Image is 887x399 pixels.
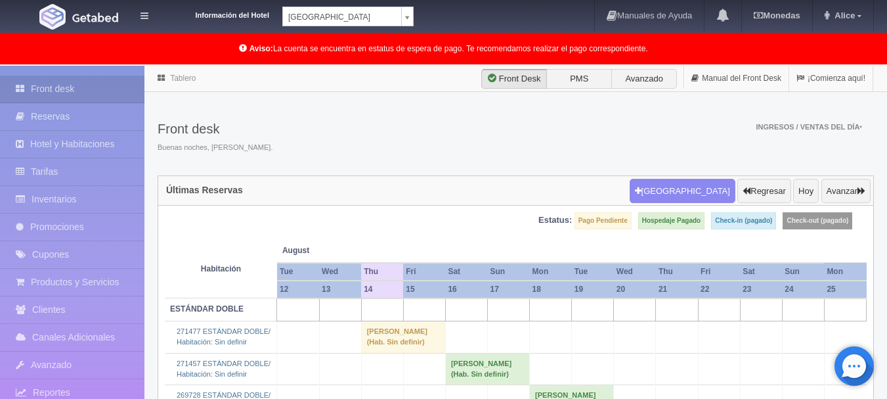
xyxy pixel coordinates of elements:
label: Pago Pendiente [574,212,632,229]
th: Mon [530,263,572,281]
h3: Front desk [158,122,272,136]
a: 271457 ESTÁNDAR DOBLE/Habitación: Sin definir [177,360,270,378]
a: Manual del Front Desk [684,66,789,91]
span: Ingresos / Ventas del día [756,123,862,131]
th: Wed [319,263,361,281]
button: Hoy [793,179,819,204]
span: [GEOGRAPHIC_DATA] [288,7,396,27]
strong: Habitación [201,264,241,273]
span: August [282,245,356,256]
th: 22 [698,281,740,298]
img: Getabed [39,4,66,30]
img: Getabed [72,12,118,22]
th: 13 [319,281,361,298]
th: Tue [572,263,614,281]
td: [PERSON_NAME] (Hab. Sin definir) [361,321,445,353]
a: Tablero [170,74,196,83]
th: 19 [572,281,614,298]
th: Sat [740,263,782,281]
b: Monedas [754,11,800,20]
span: Alice [831,11,855,20]
th: Thu [656,263,698,281]
label: Front Desk [481,69,547,89]
dt: Información del Hotel [164,7,269,21]
label: Check-in (pagado) [711,212,776,229]
label: Check-out (pagado) [783,212,852,229]
th: 15 [403,281,445,298]
span: Buenas noches, [PERSON_NAME]. [158,143,272,153]
th: Tue [277,263,319,281]
th: Thu [361,263,403,281]
td: [PERSON_NAME] (Hab. Sin definir) [445,353,529,385]
th: Sat [445,263,487,281]
th: 21 [656,281,698,298]
th: 23 [740,281,782,298]
b: ESTÁNDAR DOBLE [170,304,244,314]
label: Hospedaje Pagado [638,212,704,229]
th: Sun [782,263,824,281]
th: 16 [445,281,487,298]
a: 271477 ESTÁNDAR DOBLE/Habitación: Sin definir [177,327,270,346]
th: 24 [782,281,824,298]
th: 14 [361,281,403,298]
b: Aviso: [249,44,273,53]
th: Fri [698,263,740,281]
th: Fri [403,263,445,281]
label: Avanzado [611,69,677,89]
th: 12 [277,281,319,298]
th: 20 [614,281,656,298]
a: [GEOGRAPHIC_DATA] [282,7,414,26]
th: Wed [614,263,656,281]
a: ¡Comienza aquí! [789,66,873,91]
button: Regresar [737,179,790,204]
th: Mon [824,263,866,281]
th: 17 [488,281,530,298]
th: 25 [824,281,866,298]
th: 18 [530,281,572,298]
label: Estatus: [538,214,572,227]
button: [GEOGRAPHIC_DATA] [630,179,735,204]
button: Avanzar [821,179,871,204]
h4: Últimas Reservas [166,185,243,195]
th: Sun [488,263,530,281]
label: PMS [546,69,612,89]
